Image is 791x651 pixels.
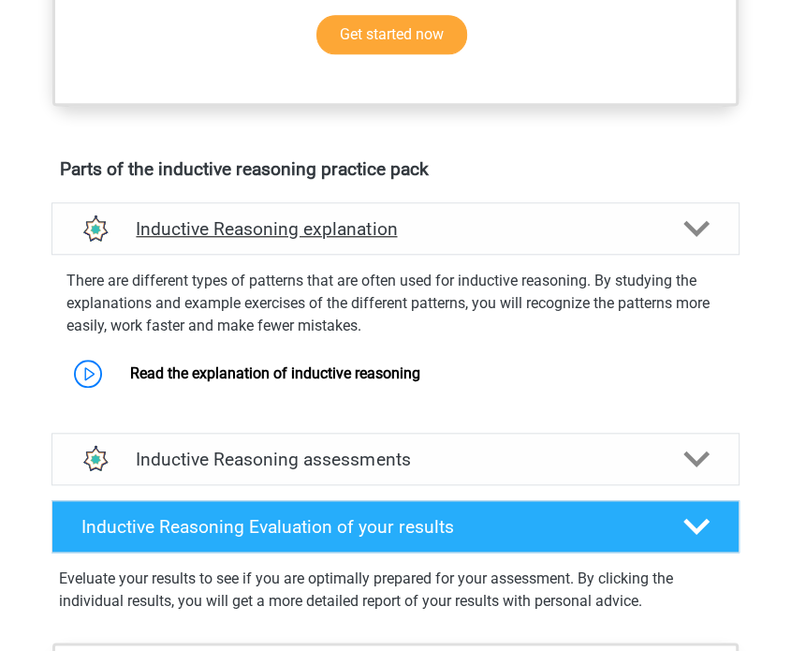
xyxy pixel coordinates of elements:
[44,500,747,553] a: Inductive Reasoning Evaluation of your results
[60,158,731,180] h4: Parts of the inductive reasoning practice pack
[136,218,654,240] h4: Inductive Reasoning explanation
[59,568,732,613] p: Eveluate your results to see if you are optimally prepared for your assessment. By clicking the i...
[75,439,114,479] img: inductive reasoning assessments
[81,516,655,538] h4: Inductive Reasoning Evaluation of your results
[66,270,725,337] p: There are different types of patterns that are often used for inductive reasoning. By studying th...
[136,449,654,470] h4: Inductive Reasoning assessments
[44,202,747,255] a: explanations Inductive Reasoning explanation
[130,364,420,382] a: Read the explanation of inductive reasoning
[316,15,467,54] a: Get started now
[75,209,114,248] img: inductive reasoning explanations
[44,433,747,485] a: assessments Inductive Reasoning assessments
